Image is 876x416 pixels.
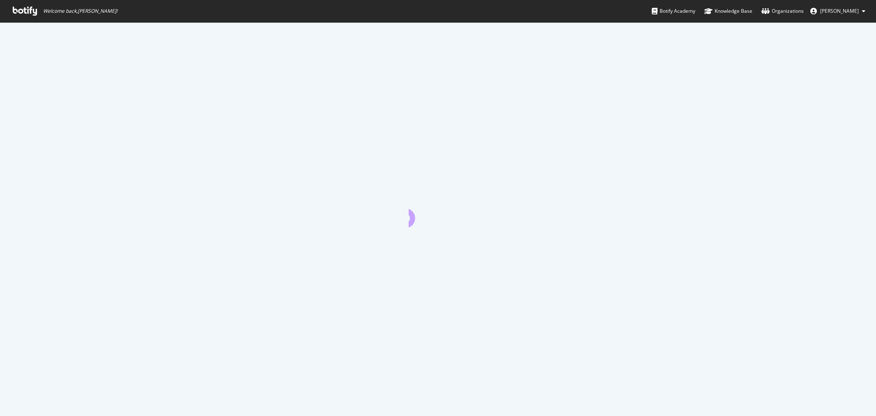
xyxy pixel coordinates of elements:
[761,7,804,15] div: Organizations
[652,7,695,15] div: Botify Academy
[704,7,752,15] div: Knowledge Base
[804,5,872,18] button: [PERSON_NAME]
[820,7,859,14] span: Michalla Mannino
[43,8,117,14] span: Welcome back, [PERSON_NAME] !
[409,198,468,227] div: animation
